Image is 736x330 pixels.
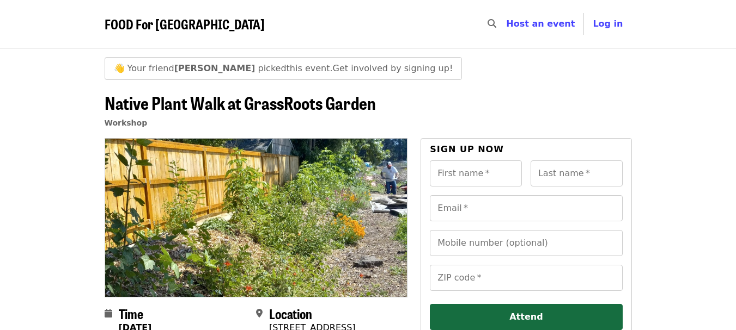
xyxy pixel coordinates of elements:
img: Native Plant Walk at GrassRoots Garden organized by FOOD For Lane County [105,139,407,296]
a: Workshop [105,119,148,127]
i: map-marker-alt icon [256,308,263,319]
i: calendar icon [105,308,112,319]
input: ZIP code [430,265,622,291]
a: FOOD For [GEOGRAPHIC_DATA] [105,16,265,32]
input: Mobile number (optional) [430,230,622,256]
button: Log in [584,13,631,35]
input: Email [430,195,622,221]
span: Log in [593,18,623,29]
i: search icon [488,18,496,29]
strong: [PERSON_NAME] [174,63,256,73]
span: Location [269,304,312,323]
button: Attend [430,304,622,330]
span: Sign up now [430,144,504,154]
a: Host an event [506,18,575,29]
span: Time [119,304,143,323]
span: FOOD For [GEOGRAPHIC_DATA] [105,14,265,33]
span: Your friend picked this event . Get involved by signing up! [127,63,453,73]
input: Search [503,11,512,37]
span: waving emoji [114,63,125,73]
input: First name [430,160,522,186]
input: Last name [531,160,623,186]
span: Native Plant Walk at GrassRoots Garden [105,90,376,115]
